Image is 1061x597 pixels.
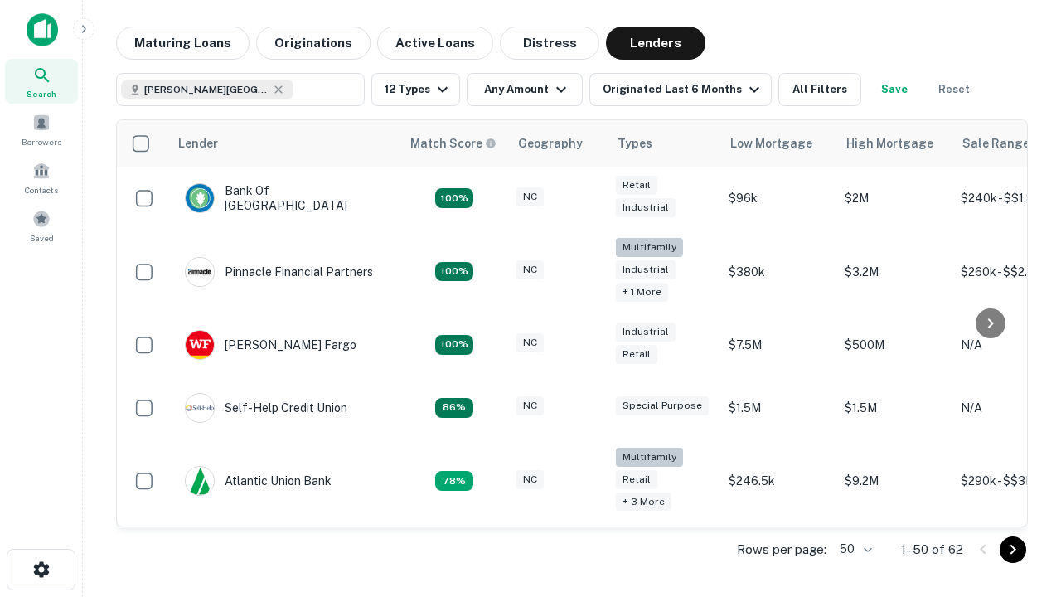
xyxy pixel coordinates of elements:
[116,27,250,60] button: Maturing Loans
[603,80,764,99] div: Originated Last 6 Months
[518,133,583,153] div: Geography
[836,230,952,313] td: $3.2M
[730,133,812,153] div: Low Mortgage
[410,134,493,153] h6: Match Score
[720,439,836,523] td: $246.5k
[178,133,218,153] div: Lender
[186,184,214,212] img: picture
[901,540,963,560] p: 1–50 of 62
[256,27,371,60] button: Originations
[720,376,836,439] td: $1.5M
[5,155,78,200] a: Contacts
[185,393,347,423] div: Self-help Credit Union
[5,203,78,248] a: Saved
[27,13,58,46] img: capitalize-icon.png
[616,260,676,279] div: Industrial
[836,439,952,523] td: $9.2M
[5,59,78,104] a: Search
[616,238,683,257] div: Multifamily
[836,167,952,230] td: $2M
[616,493,671,512] div: + 3 more
[435,262,473,282] div: Matching Properties: 23, hasApolloMatch: undefined
[606,27,705,60] button: Lenders
[186,258,214,286] img: picture
[516,470,544,489] div: NC
[467,73,583,106] button: Any Amount
[22,135,61,148] span: Borrowers
[616,345,657,364] div: Retail
[377,27,493,60] button: Active Loans
[962,133,1030,153] div: Sale Range
[608,120,720,167] th: Types
[516,333,544,352] div: NC
[1000,536,1026,563] button: Go to next page
[186,394,214,422] img: picture
[616,283,668,302] div: + 1 more
[435,471,473,491] div: Matching Properties: 10, hasApolloMatch: undefined
[616,176,657,195] div: Retail
[516,396,544,415] div: NC
[616,448,683,467] div: Multifamily
[836,313,952,376] td: $500M
[516,187,544,206] div: NC
[978,464,1061,544] iframe: Chat Widget
[435,188,473,208] div: Matching Properties: 14, hasApolloMatch: undefined
[778,73,861,106] button: All Filters
[186,467,214,495] img: picture
[5,107,78,152] a: Borrowers
[516,260,544,279] div: NC
[186,331,214,359] img: picture
[616,396,709,415] div: Special Purpose
[720,230,836,313] td: $380k
[371,73,460,106] button: 12 Types
[27,87,56,100] span: Search
[435,335,473,355] div: Matching Properties: 14, hasApolloMatch: undefined
[618,133,652,153] div: Types
[616,470,657,489] div: Retail
[720,167,836,230] td: $96k
[400,120,508,167] th: Capitalize uses an advanced AI algorithm to match your search with the best lender. The match sco...
[185,330,356,360] div: [PERSON_NAME] Fargo
[168,120,400,167] th: Lender
[185,183,384,213] div: Bank Of [GEOGRAPHIC_DATA]
[616,323,676,342] div: Industrial
[589,73,772,106] button: Originated Last 6 Months
[720,313,836,376] td: $7.5M
[868,73,921,106] button: Save your search to get updates of matches that match your search criteria.
[30,231,54,245] span: Saved
[720,120,836,167] th: Low Mortgage
[25,183,58,197] span: Contacts
[846,133,933,153] div: High Mortgage
[833,537,874,561] div: 50
[435,398,473,418] div: Matching Properties: 11, hasApolloMatch: undefined
[836,376,952,439] td: $1.5M
[185,466,332,496] div: Atlantic Union Bank
[836,120,952,167] th: High Mortgage
[185,257,373,287] div: Pinnacle Financial Partners
[500,27,599,60] button: Distress
[410,134,497,153] div: Capitalize uses an advanced AI algorithm to match your search with the best lender. The match sco...
[144,82,269,97] span: [PERSON_NAME][GEOGRAPHIC_DATA], [GEOGRAPHIC_DATA]
[508,120,608,167] th: Geography
[737,540,826,560] p: Rows per page:
[616,198,676,217] div: Industrial
[928,73,981,106] button: Reset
